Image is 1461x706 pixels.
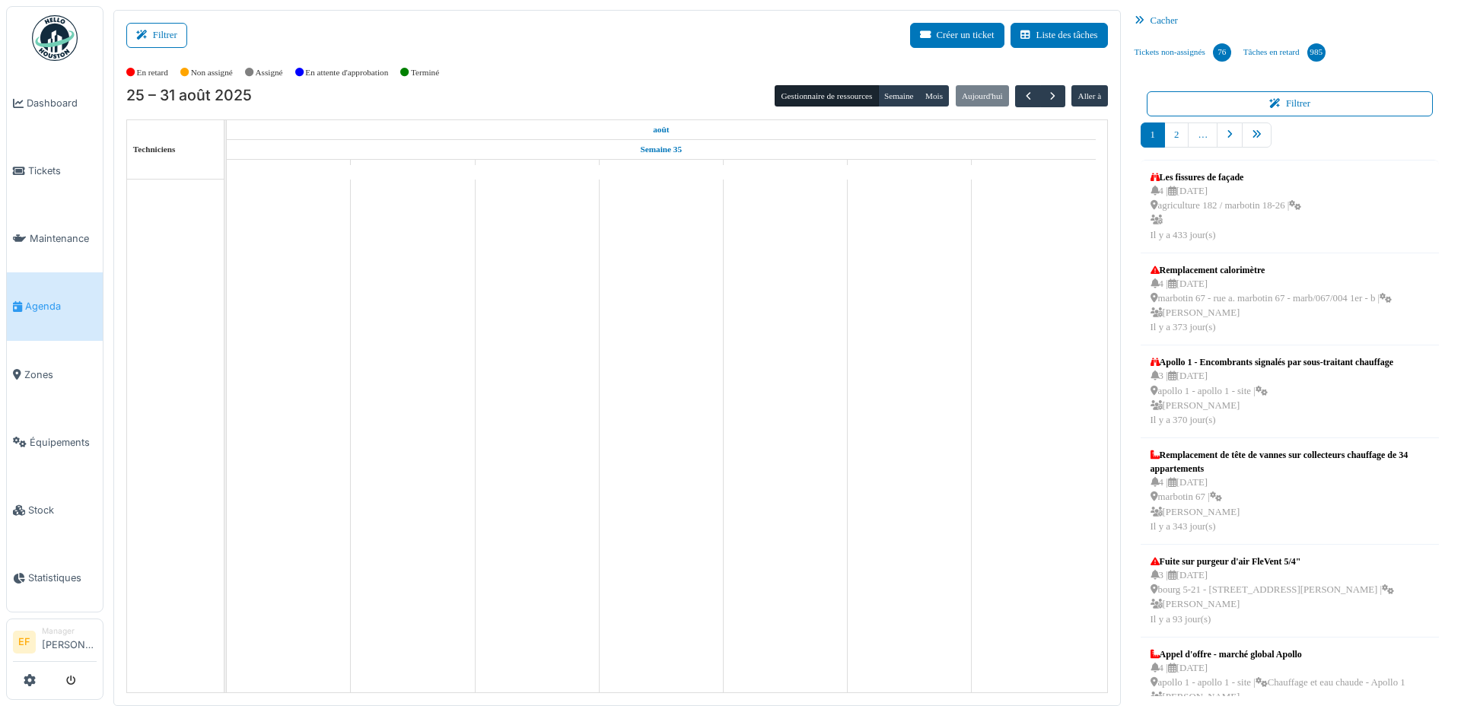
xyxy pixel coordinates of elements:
[1141,122,1440,160] nav: pager
[7,69,103,137] a: Dashboard
[1147,551,1399,631] a: Fuite sur purgeur d'air FleVent 5/4" 3 |[DATE] bourg 5-21 - [STREET_ADDRESS][PERSON_NAME] | [PERS...
[1071,85,1107,107] button: Aller à
[133,145,176,154] span: Techniciens
[28,571,97,585] span: Statistiques
[1151,647,1405,661] div: Appel d'offre - marché global Apollo
[32,15,78,61] img: Badge_color-CXgf-gQk.svg
[137,66,168,79] label: En retard
[30,231,97,246] span: Maintenance
[7,137,103,205] a: Tickets
[126,87,252,105] h2: 25 – 31 août 2025
[892,160,927,179] a: 30 août 2025
[7,341,103,409] a: Zones
[1015,85,1040,107] button: Précédent
[1151,369,1393,428] div: 3 | [DATE] apollo 1 - apollo 1 - site | [PERSON_NAME] Il y a 370 jour(s)
[1147,444,1434,538] a: Remplacement de tête de vannes sur collecteurs chauffage de 34 appartements 4 |[DATE] marbotin 67...
[1151,448,1430,475] div: Remplacement de tête de vannes sur collecteurs chauffage de 34 appartements
[1011,23,1108,48] button: Liste des tâches
[520,160,554,179] a: 27 août 2025
[1147,167,1306,246] a: Les fissures de façade 4 |[DATE] agriculture 182 / marbotin 18-26 | Il y a 433 jour(s)
[7,409,103,476] a: Équipements
[1151,170,1302,184] div: Les fissures de façade
[910,23,1004,48] button: Créer un ticket
[25,299,97,313] span: Agenda
[7,476,103,544] a: Stock
[1147,351,1397,431] a: Apollo 1 - Encombrants signalés par sous-traitant chauffage 3 |[DATE] apollo 1 - apollo 1 - site ...
[919,85,950,107] button: Mois
[1147,91,1434,116] button: Filtrer
[395,160,431,179] a: 26 août 2025
[1151,555,1395,568] div: Fuite sur purgeur d'air FleVent 5/4"
[1307,43,1326,62] div: 985
[42,625,97,658] li: [PERSON_NAME]
[878,85,920,107] button: Semaine
[13,625,97,662] a: EF Manager[PERSON_NAME]
[1017,160,1051,179] a: 31 août 2025
[24,367,97,382] span: Zones
[30,435,97,450] span: Équipements
[7,272,103,340] a: Agenda
[13,631,36,654] li: EF
[1164,122,1189,148] a: 2
[645,160,677,179] a: 28 août 2025
[191,66,233,79] label: Non assigné
[649,120,673,139] a: 25 août 2025
[1040,85,1065,107] button: Suivant
[637,140,686,159] a: Semaine 35
[272,160,304,179] a: 25 août 2025
[1237,32,1332,73] a: Tâches en retard
[1151,475,1430,534] div: 4 | [DATE] marbotin 67 | [PERSON_NAME] Il y a 343 jour(s)
[956,85,1009,107] button: Aujourd'hui
[7,544,103,612] a: Statistiques
[1147,259,1396,339] a: Remplacement calorimètre 4 |[DATE] marbotin 67 - rue a. marbotin 67 - marb/067/004 1er - b | [PER...
[1151,277,1393,336] div: 4 | [DATE] marbotin 67 - rue a. marbotin 67 - marb/067/004 1er - b | [PERSON_NAME] Il y a 373 jou...
[27,96,97,110] span: Dashboard
[1188,122,1217,148] a: …
[42,625,97,637] div: Manager
[28,164,97,178] span: Tickets
[411,66,439,79] label: Terminé
[1151,568,1395,627] div: 3 | [DATE] bourg 5-21 - [STREET_ADDRESS][PERSON_NAME] | [PERSON_NAME] Il y a 93 jour(s)
[305,66,388,79] label: En attente d'approbation
[1141,122,1165,148] a: 1
[1128,32,1237,73] a: Tickets non-assignés
[1151,184,1302,243] div: 4 | [DATE] agriculture 182 / marbotin 18-26 | Il y a 433 jour(s)
[126,23,187,48] button: Filtrer
[256,66,283,79] label: Assigné
[1151,355,1393,369] div: Apollo 1 - Encombrants signalés par sous-traitant chauffage
[769,160,802,179] a: 29 août 2025
[28,503,97,517] span: Stock
[1213,43,1231,62] div: 76
[7,205,103,272] a: Maintenance
[775,85,878,107] button: Gestionnaire de ressources
[1151,263,1393,277] div: Remplacement calorimètre
[1128,10,1452,32] div: Cacher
